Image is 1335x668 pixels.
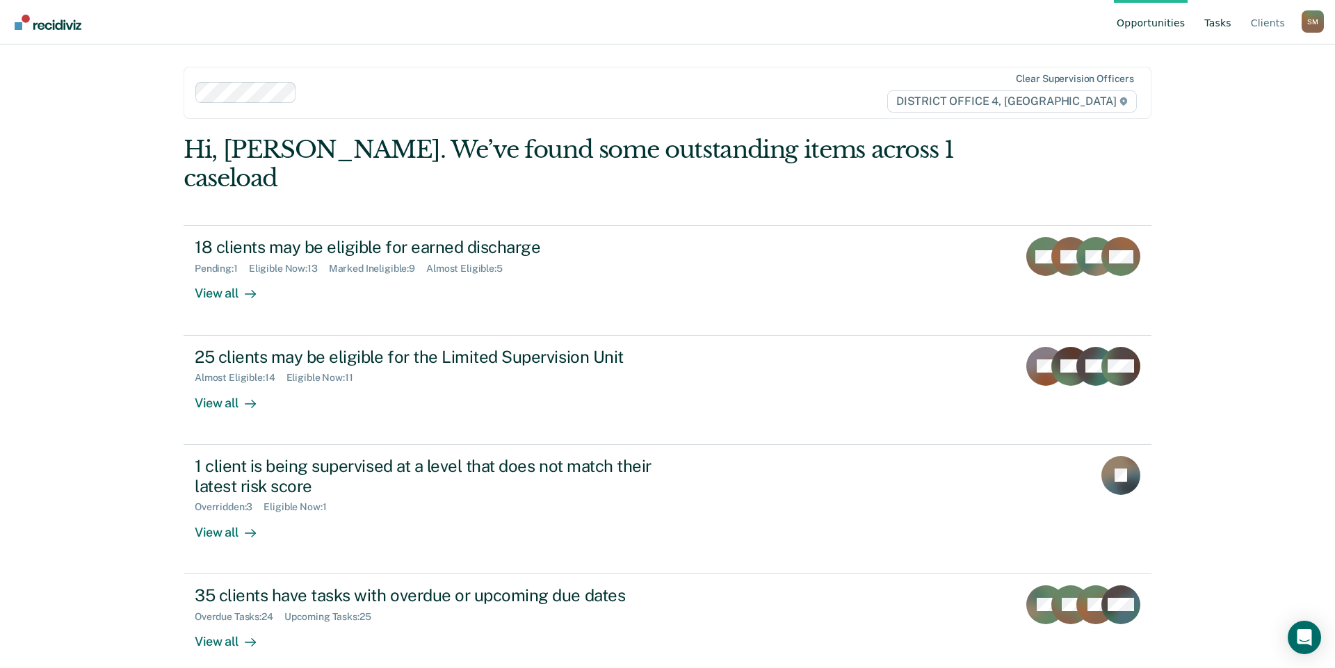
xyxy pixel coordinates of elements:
div: Overdue Tasks : 24 [195,611,284,623]
div: View all [195,513,273,540]
a: 1 client is being supervised at a level that does not match their latest risk scoreOverridden:3El... [184,445,1151,574]
span: DISTRICT OFFICE 4, [GEOGRAPHIC_DATA] [887,90,1137,113]
div: View all [195,384,273,411]
div: View all [195,275,273,302]
img: Recidiviz [15,15,81,30]
div: Eligible Now : 1 [264,501,337,513]
div: 25 clients may be eligible for the Limited Supervision Unit [195,347,683,367]
div: Eligible Now : 11 [286,372,364,384]
div: S M [1302,10,1324,33]
div: Eligible Now : 13 [249,263,329,275]
a: 18 clients may be eligible for earned dischargePending:1Eligible Now:13Marked Ineligible:9Almost ... [184,225,1151,335]
div: Hi, [PERSON_NAME]. We’ve found some outstanding items across 1 caseload [184,136,958,193]
div: View all [195,622,273,649]
div: Pending : 1 [195,263,249,275]
a: 25 clients may be eligible for the Limited Supervision UnitAlmost Eligible:14Eligible Now:11View all [184,336,1151,445]
button: Profile dropdown button [1302,10,1324,33]
div: Almost Eligible : 5 [426,263,514,275]
div: Open Intercom Messenger [1288,621,1321,654]
div: Almost Eligible : 14 [195,372,286,384]
div: Marked Ineligible : 9 [329,263,426,275]
div: Clear supervision officers [1016,73,1134,85]
div: Upcoming Tasks : 25 [284,611,382,623]
div: 18 clients may be eligible for earned discharge [195,237,683,257]
div: 35 clients have tasks with overdue or upcoming due dates [195,585,683,605]
div: 1 client is being supervised at a level that does not match their latest risk score [195,456,683,496]
div: Overridden : 3 [195,501,264,513]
